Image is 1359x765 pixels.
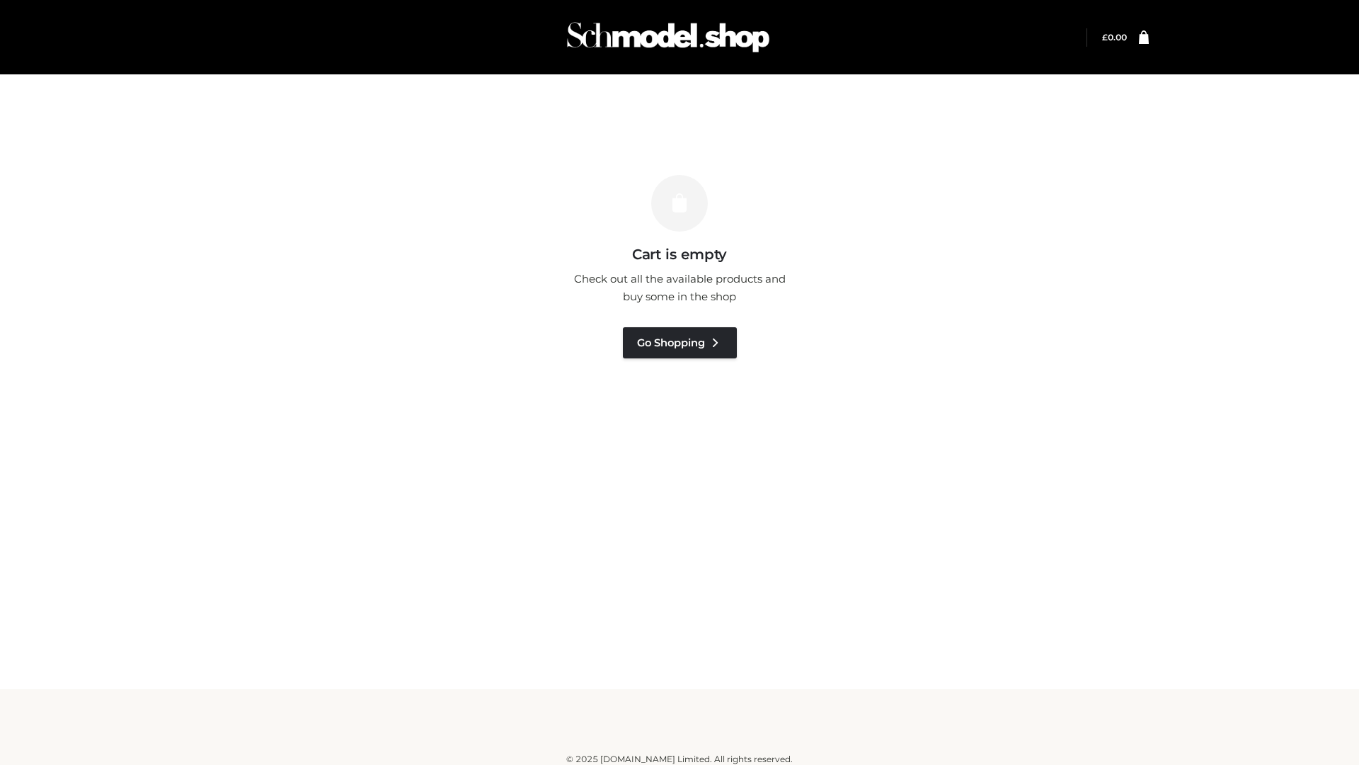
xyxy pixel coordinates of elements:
[623,327,737,358] a: Go Shopping
[242,246,1117,263] h3: Cart is empty
[562,9,774,65] img: Schmodel Admin 964
[1102,32,1127,42] bdi: 0.00
[566,270,793,306] p: Check out all the available products and buy some in the shop
[1102,32,1108,42] span: £
[1102,32,1127,42] a: £0.00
